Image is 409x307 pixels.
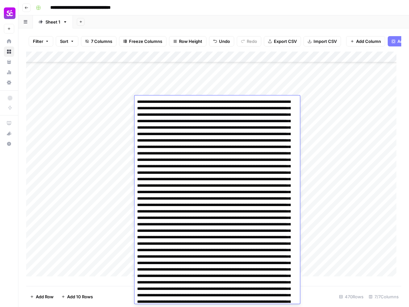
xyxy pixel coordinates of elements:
a: Usage [4,67,14,77]
button: Add Row [26,292,57,302]
button: Redo [237,36,261,46]
a: AirOps Academy [4,118,14,128]
span: Export CSV [274,38,297,45]
div: Sheet 1 [45,19,60,25]
button: Undo [209,36,234,46]
span: Add 10 Rows [67,293,93,300]
button: Workspace: Smartcat [4,5,14,21]
button: Add Column [346,36,385,46]
span: Import CSV [314,38,337,45]
button: What's new? [4,128,14,139]
span: Row Height [179,38,202,45]
button: Filter [29,36,53,46]
button: Add 10 Rows [57,292,97,302]
button: Freeze Columns [119,36,166,46]
a: Your Data [4,57,14,67]
button: Export CSV [264,36,301,46]
a: Sheet 1 [33,15,73,28]
span: Sort [60,38,68,45]
button: Help + Support [4,139,14,149]
div: 7/7 Columns [366,292,401,302]
div: What's new? [4,129,14,138]
button: Import CSV [304,36,341,46]
span: 7 Columns [91,38,112,45]
span: Filter [33,38,43,45]
span: Freeze Columns [129,38,162,45]
img: Smartcat Logo [4,7,15,19]
button: Sort [56,36,78,46]
span: Add Column [356,38,381,45]
a: Home [4,36,14,46]
span: Redo [247,38,257,45]
a: Browse [4,46,14,57]
div: 470 Rows [336,292,366,302]
button: 7 Columns [81,36,116,46]
button: Row Height [169,36,206,46]
span: Add Row [36,293,54,300]
span: Undo [219,38,230,45]
a: Settings [4,77,14,88]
